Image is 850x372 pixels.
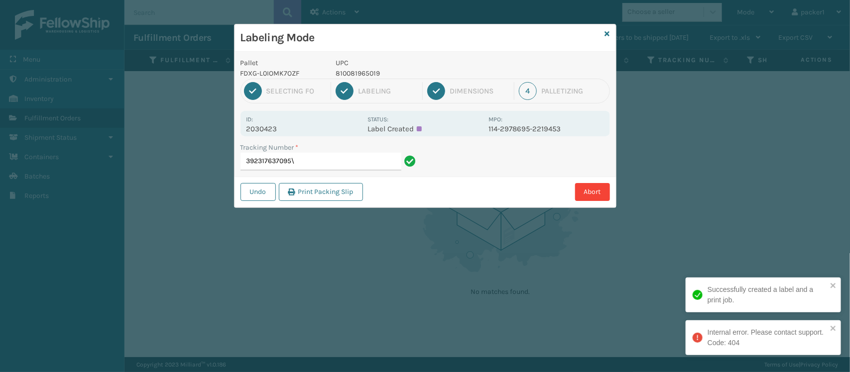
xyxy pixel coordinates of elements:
label: Tracking Number [241,142,299,153]
p: UPC [336,58,483,68]
div: Internal error. Please contact support. Code: 404 [708,327,827,348]
button: close [830,324,837,334]
div: Palletizing [541,87,606,95]
label: Status: [367,116,388,123]
div: Successfully created a label and a print job. [708,284,827,305]
button: Abort [575,183,610,201]
p: Label Created [367,124,483,133]
button: Undo [241,183,276,201]
div: 1 [244,82,262,100]
div: Selecting FO [266,87,326,95]
p: 114-2978695-2219453 [488,124,604,133]
label: MPO: [488,116,502,123]
div: Dimensions [450,87,509,95]
button: Print Packing Slip [279,183,363,201]
div: 3 [427,82,445,100]
p: FDXG-L0IOMK7OZF [241,68,324,79]
div: 2 [336,82,354,100]
p: Pallet [241,58,324,68]
label: Id: [246,116,253,123]
h3: Labeling Mode [241,30,601,45]
div: Labeling [358,87,418,95]
button: close [830,281,837,291]
p: 810081965019 [336,68,483,79]
div: 4 [519,82,537,100]
p: 2030423 [246,124,362,133]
